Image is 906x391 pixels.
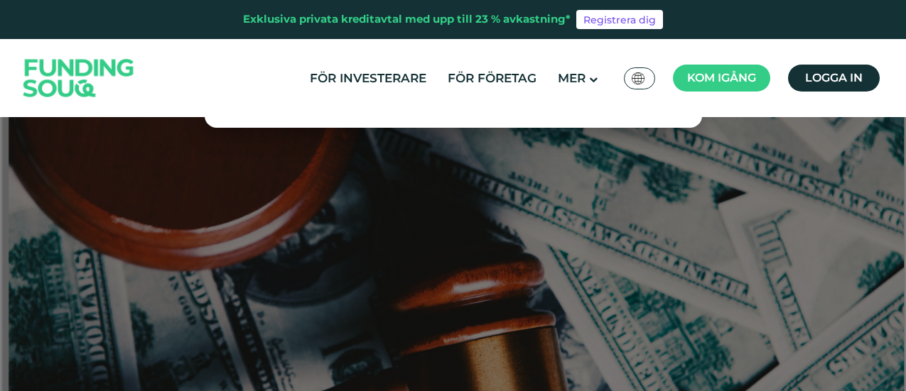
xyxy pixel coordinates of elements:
[805,71,863,84] font: Logga in
[306,67,430,90] a: För investerare
[687,71,756,84] font: Kom igång
[310,71,426,85] font: För investerare
[632,72,645,84] img: Sydafrikas flagga
[9,43,149,114] img: Logotyp
[558,71,586,85] font: Mer
[583,13,656,26] font: Registrera dig
[243,12,571,26] font: Exklusiva privata kreditavtal med upp till 23 % avkastning*
[444,67,540,90] a: För företag
[788,65,880,92] a: Logga in
[448,71,536,85] font: För företag
[576,10,663,30] a: Registrera dig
